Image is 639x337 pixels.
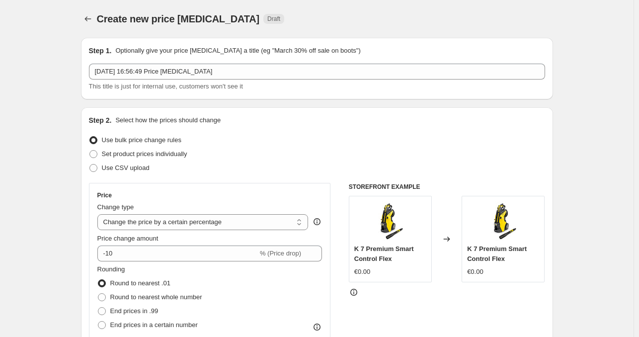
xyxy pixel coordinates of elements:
[89,115,112,125] h2: Step 2.
[97,191,112,199] h3: Price
[102,164,150,171] span: Use CSV upload
[102,150,187,158] span: Set product prices individually
[370,201,410,241] img: d2_f1d6b06a-85ff-4f40-93ad-51aab43c5c40_80x.jpg
[97,235,159,242] span: Price change amount
[354,267,371,277] div: €0.00
[110,279,170,287] span: Round to nearest .01
[312,217,322,227] div: help
[97,13,260,24] span: Create new price [MEDICAL_DATA]
[483,201,523,241] img: d2_f1d6b06a-85ff-4f40-93ad-51aab43c5c40_80x.jpg
[110,307,159,315] span: End prices in .99
[115,115,221,125] p: Select how the prices should change
[467,245,527,262] span: K 7 Premium Smart Control Flex
[97,246,258,261] input: -15
[110,321,198,329] span: End prices in a certain number
[260,250,301,257] span: % (Price drop)
[467,267,483,277] div: €0.00
[354,245,414,262] span: K 7 Premium Smart Control Flex
[81,12,95,26] button: Price change jobs
[110,293,202,301] span: Round to nearest whole number
[349,183,545,191] h6: STOREFRONT EXAMPLE
[97,265,125,273] span: Rounding
[115,46,360,56] p: Optionally give your price [MEDICAL_DATA] a title (eg "March 30% off sale on boots")
[89,46,112,56] h2: Step 1.
[267,15,280,23] span: Draft
[89,83,243,90] span: This title is just for internal use, customers won't see it
[102,136,181,144] span: Use bulk price change rules
[89,64,545,80] input: 30% off holiday sale
[97,203,134,211] span: Change type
